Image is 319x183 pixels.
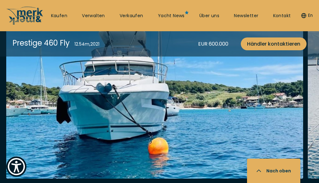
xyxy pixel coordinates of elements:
[82,13,105,19] a: Verwalten
[199,13,219,19] a: Über uns
[158,13,185,19] a: Yacht News
[241,37,307,50] a: Händler kontaktieren
[273,13,291,19] a: Kontakt
[120,13,143,19] a: Verkaufen
[247,159,300,183] button: Nach oben
[234,13,258,19] a: Newsletter
[6,156,26,177] button: Show Accessibility Preferences
[74,41,99,47] div: 12.54 m , 2021
[51,13,67,19] a: Kaufen
[247,40,300,48] span: Händler kontaktieren
[198,40,228,48] div: EUR 600.000
[301,12,313,19] button: En
[12,37,70,48] div: Prestige 460 Fly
